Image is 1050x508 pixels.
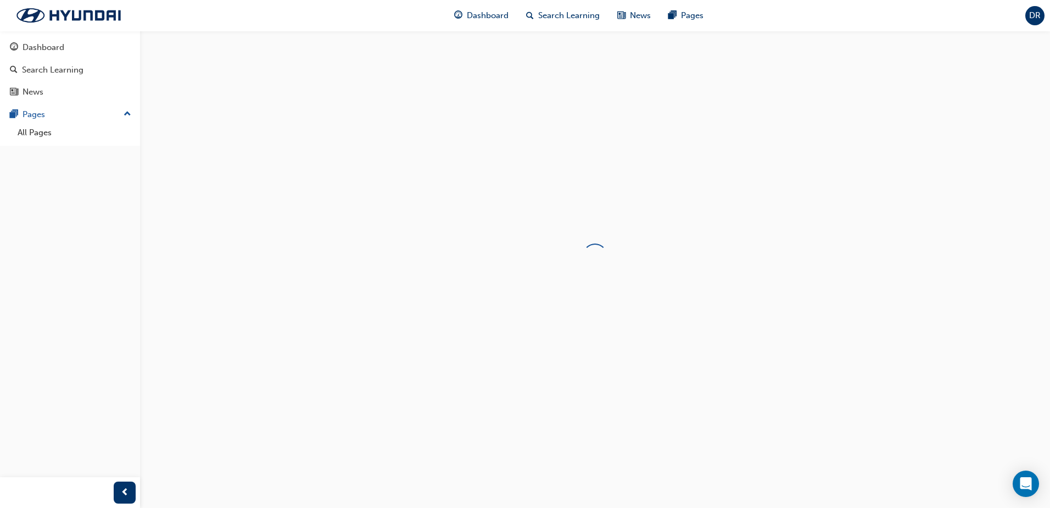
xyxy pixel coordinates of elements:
span: prev-icon [121,486,129,500]
span: Pages [681,9,703,22]
span: Search Learning [538,9,600,22]
span: pages-icon [668,9,677,23]
img: Trak [5,4,132,27]
div: Search Learning [22,64,83,76]
span: DR [1029,9,1041,22]
button: DashboardSearch LearningNews [4,35,136,104]
a: Dashboard [4,37,136,58]
span: pages-icon [10,110,18,120]
span: guage-icon [454,9,462,23]
span: up-icon [124,107,131,122]
span: search-icon [10,65,18,75]
span: guage-icon [10,43,18,53]
a: guage-iconDashboard [445,4,517,27]
div: Open Intercom Messenger [1013,471,1039,497]
span: Dashboard [467,9,509,22]
button: Pages [4,104,136,125]
a: News [4,82,136,102]
span: news-icon [10,87,18,97]
div: Dashboard [23,41,64,54]
a: All Pages [13,124,136,141]
div: Pages [23,108,45,121]
span: News [630,9,651,22]
button: DR [1025,6,1045,25]
a: pages-iconPages [660,4,712,27]
a: Search Learning [4,60,136,80]
a: search-iconSearch Learning [517,4,608,27]
a: news-iconNews [608,4,660,27]
span: news-icon [617,9,625,23]
div: News [23,86,43,98]
span: search-icon [526,9,534,23]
